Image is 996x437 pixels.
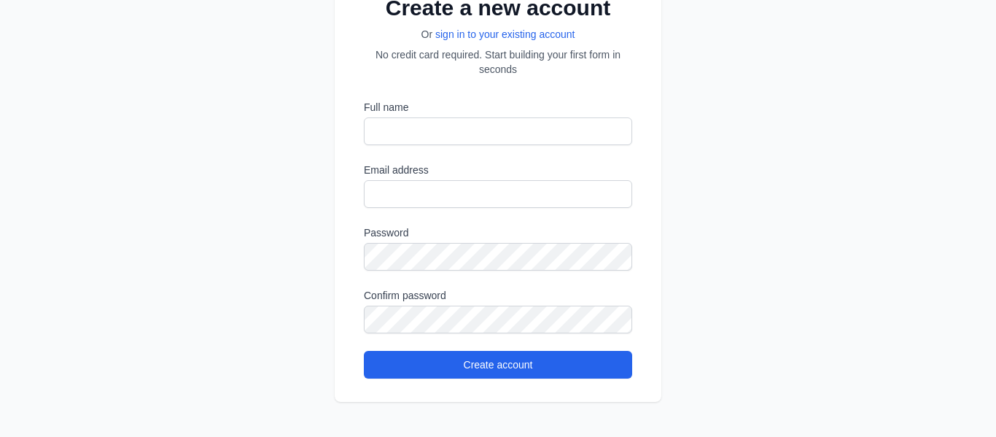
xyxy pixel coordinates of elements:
button: Create account [364,351,632,379]
label: Email address [364,163,632,177]
p: Or [364,27,632,42]
p: No credit card required. Start building your first form in seconds [364,47,632,77]
label: Full name [364,100,632,115]
label: Password [364,225,632,240]
a: sign in to your existing account [435,28,575,40]
label: Confirm password [364,288,632,303]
